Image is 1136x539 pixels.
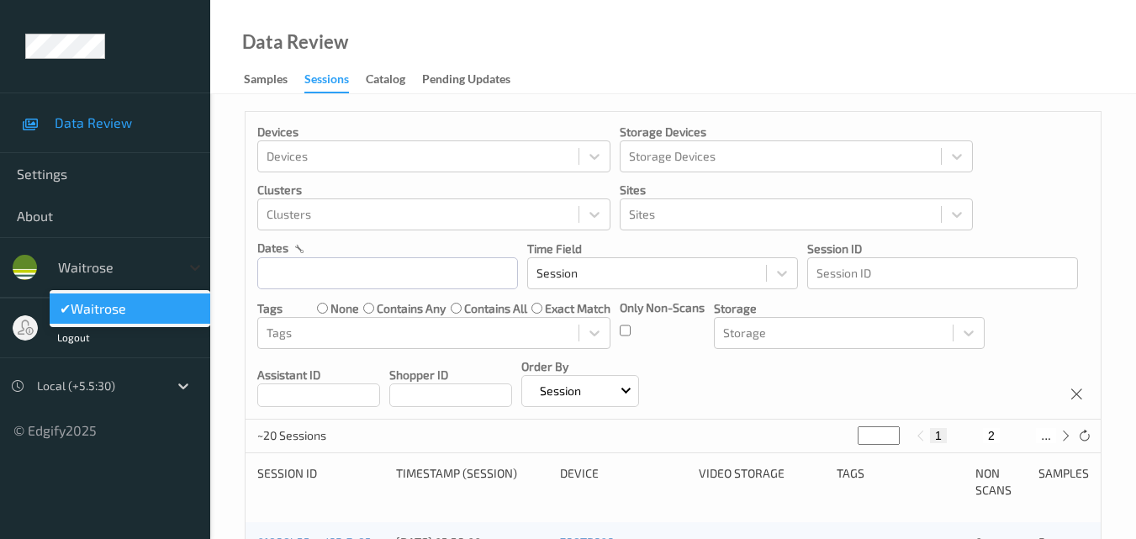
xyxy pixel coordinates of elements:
p: Session [534,383,587,399]
p: Storage [714,300,985,317]
label: none [330,300,359,317]
p: Shopper ID [389,367,512,383]
div: Samples [244,71,288,92]
button: 2 [983,428,1000,443]
p: Only Non-Scans [620,299,705,316]
p: Devices [257,124,610,140]
div: Pending Updates [422,71,510,92]
div: Timestamp (Session) [396,465,548,499]
div: Video Storage [699,465,826,499]
div: Samples [1038,465,1089,499]
a: Catalog [366,68,422,92]
label: contains any [377,300,446,317]
label: exact match [545,300,610,317]
p: Storage Devices [620,124,973,140]
p: Order By [521,358,639,375]
div: Data Review [242,34,348,50]
p: Session ID [807,240,1078,257]
div: Device [560,465,687,499]
button: ... [1036,428,1056,443]
div: Non Scans [975,465,1026,499]
div: Sessions [304,71,349,93]
p: Clusters [257,182,610,198]
a: Sessions [304,68,366,93]
p: Tags [257,300,283,317]
a: Samples [244,68,304,92]
label: contains all [464,300,527,317]
p: ~20 Sessions [257,427,383,444]
div: Session ID [257,465,384,499]
p: dates [257,240,288,256]
p: Time Field [527,240,798,257]
a: Pending Updates [422,68,527,92]
p: Sites [620,182,973,198]
div: Tags [837,465,964,499]
p: Assistant ID [257,367,380,383]
div: Catalog [366,71,405,92]
button: 1 [930,428,947,443]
